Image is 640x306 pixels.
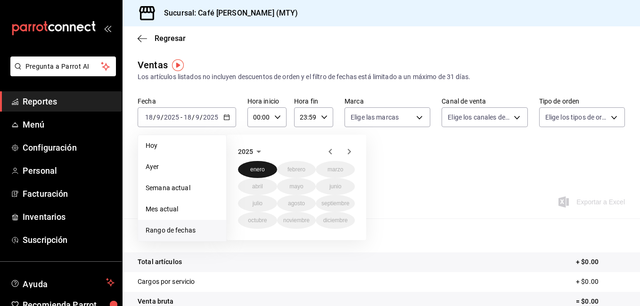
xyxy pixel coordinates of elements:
span: Elige las marcas [351,113,399,122]
button: Regresar [138,34,186,43]
button: junio de 2025 [316,178,355,195]
button: abril de 2025 [238,178,277,195]
abbr: julio de 2025 [253,200,263,207]
button: agosto de 2025 [277,195,316,212]
p: + $0.00 [576,257,625,267]
input: -- [145,113,153,121]
p: + $0.00 [576,277,625,287]
span: Hoy [146,141,219,151]
input: -- [183,113,192,121]
a: Pregunta a Parrot AI [7,68,116,78]
label: Hora fin [294,98,333,105]
abbr: abril de 2025 [252,183,263,190]
span: Inventarios [23,210,115,223]
input: ---- [164,113,180,121]
h3: Sucursal: Café [PERSON_NAME] (MTY) [156,8,298,19]
button: septiembre de 2025 [316,195,355,212]
span: Reportes [23,95,115,108]
span: Mes actual [146,204,219,214]
abbr: noviembre de 2025 [283,217,310,224]
abbr: diciembre de 2025 [323,217,348,224]
span: Menú [23,118,115,131]
label: Hora inicio [247,98,287,105]
span: - [181,113,182,121]
span: Rango de fechas [146,225,219,235]
span: Configuración [23,141,115,154]
span: Semana actual [146,183,219,193]
label: Tipo de orden [539,98,625,105]
button: mayo de 2025 [277,178,316,195]
span: Facturación [23,187,115,200]
img: Tooltip marker [172,59,184,71]
label: Fecha [138,98,236,105]
abbr: junio de 2025 [329,183,341,190]
abbr: marzo de 2025 [328,166,343,173]
p: Total artículos [138,257,182,267]
button: febrero de 2025 [277,161,316,178]
span: Personal [23,164,115,177]
abbr: febrero de 2025 [287,166,305,173]
abbr: septiembre de 2025 [321,200,349,207]
input: -- [156,113,161,121]
span: / [200,113,203,121]
span: Elige los canales de venta [448,113,510,122]
input: -- [195,113,200,121]
div: Los artículos listados no incluyen descuentos de orden y el filtro de fechas está limitado a un m... [138,72,625,82]
span: 2025 [238,148,253,155]
button: diciembre de 2025 [316,212,355,229]
button: Pregunta a Parrot AI [10,56,116,76]
span: Suscripción [23,234,115,246]
span: / [192,113,195,121]
button: julio de 2025 [238,195,277,212]
span: / [161,113,164,121]
button: open_drawer_menu [104,24,111,32]
span: Ayuda [23,277,102,288]
abbr: enero de 2025 [250,166,265,173]
abbr: agosto de 2025 [288,200,305,207]
abbr: octubre de 2025 [248,217,267,224]
label: Marca [345,98,430,105]
span: / [153,113,156,121]
span: Pregunta a Parrot AI [25,62,101,72]
div: Ventas [138,58,168,72]
button: enero de 2025 [238,161,277,178]
button: noviembre de 2025 [277,212,316,229]
abbr: mayo de 2025 [289,183,303,190]
button: 2025 [238,146,264,157]
p: Cargos por servicio [138,277,195,287]
label: Canal de venta [442,98,527,105]
span: Ayer [146,162,219,172]
button: marzo de 2025 [316,161,355,178]
input: ---- [203,113,219,121]
button: octubre de 2025 [238,212,277,229]
span: Elige los tipos de orden [545,113,607,122]
span: Regresar [155,34,186,43]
